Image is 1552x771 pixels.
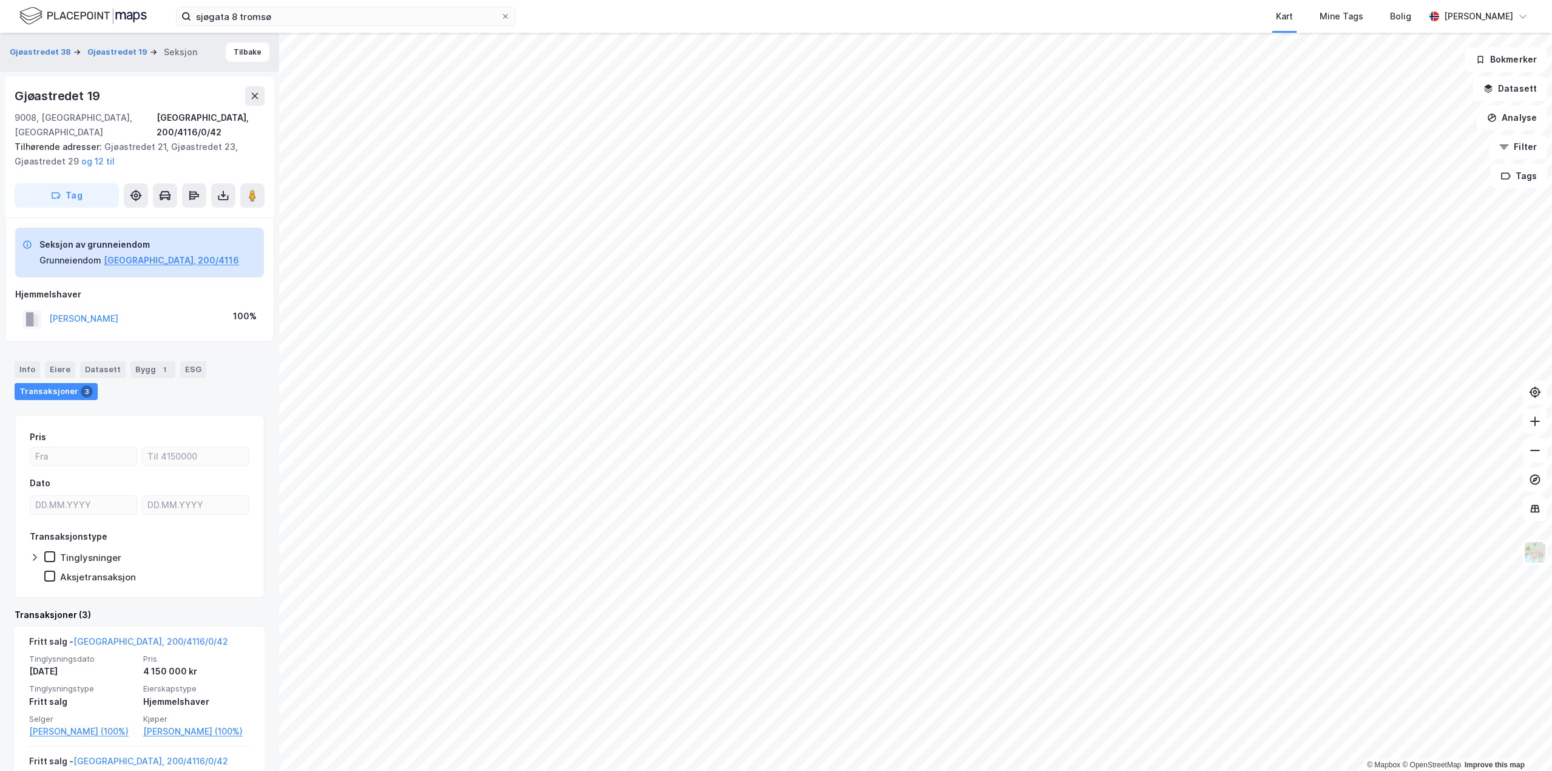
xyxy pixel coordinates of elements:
[1320,9,1363,24] div: Mine Tags
[29,634,228,654] div: Fritt salg -
[15,183,119,208] button: Tag
[30,529,107,544] div: Transaksjonstype
[143,684,250,694] span: Eierskapstype
[87,46,150,58] button: Gjøastredet 19
[1367,761,1400,769] a: Mapbox
[143,664,250,679] div: 4 150 000 kr
[1276,9,1293,24] div: Kart
[39,253,101,268] div: Grunneiendom
[30,476,50,491] div: Dato
[1402,761,1461,769] a: OpenStreetMap
[226,42,269,62] button: Tilbake
[15,287,264,302] div: Hjemmelshaver
[19,5,147,27] img: logo.f888ab2527a4732fd821a326f86c7f29.svg
[1491,713,1552,771] iframe: Chat Widget
[1444,9,1513,24] div: [PERSON_NAME]
[45,361,75,378] div: Eiere
[39,237,239,252] div: Seksjon av grunneiendom
[130,361,175,378] div: Bygg
[29,695,136,709] div: Fritt salg
[1465,761,1525,769] a: Improve this map
[30,430,46,444] div: Pris
[1491,713,1552,771] div: Kontrollprogram for chat
[143,654,250,664] span: Pris
[143,496,249,514] input: DD.MM.YYYY
[191,7,501,25] input: Søk på adresse, matrikkel, gårdeiere, leietakere eller personer
[15,140,255,169] div: Gjøastredet 21, Gjøastredet 23, Gjøastredet 29
[15,608,265,622] div: Transaksjoner (3)
[1390,9,1411,24] div: Bolig
[30,496,137,514] input: DD.MM.YYYY
[1523,541,1547,564] img: Z
[1465,47,1547,72] button: Bokmerker
[73,756,228,766] a: [GEOGRAPHIC_DATA], 200/4116/0/42
[158,364,170,376] div: 1
[60,571,136,583] div: Aksjetransaksjon
[15,141,104,152] span: Tilhørende adresser:
[10,46,73,58] button: Gjøastredet 38
[15,86,103,106] div: Gjøastredet 19
[233,309,257,324] div: 100%
[157,110,265,140] div: [GEOGRAPHIC_DATA], 200/4116/0/42
[60,552,121,563] div: Tinglysninger
[143,714,250,724] span: Kjøper
[164,45,197,59] div: Seksjon
[143,695,250,709] div: Hjemmelshaver
[30,447,137,466] input: Fra
[80,361,126,378] div: Datasett
[81,386,93,398] div: 3
[29,714,136,724] span: Selger
[1473,76,1547,101] button: Datasett
[29,654,136,664] span: Tinglysningsdato
[29,684,136,694] span: Tinglysningstype
[73,636,228,647] a: [GEOGRAPHIC_DATA], 200/4116/0/42
[29,664,136,679] div: [DATE]
[104,253,239,268] button: [GEOGRAPHIC_DATA], 200/4116
[29,724,136,739] a: [PERSON_NAME] (100%)
[143,724,250,739] a: [PERSON_NAME] (100%)
[15,361,40,378] div: Info
[1489,135,1547,159] button: Filter
[143,447,249,466] input: Til 4150000
[180,361,206,378] div: ESG
[15,383,98,400] div: Transaksjoner
[1491,164,1547,188] button: Tags
[1477,106,1547,130] button: Analyse
[15,110,157,140] div: 9008, [GEOGRAPHIC_DATA], [GEOGRAPHIC_DATA]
